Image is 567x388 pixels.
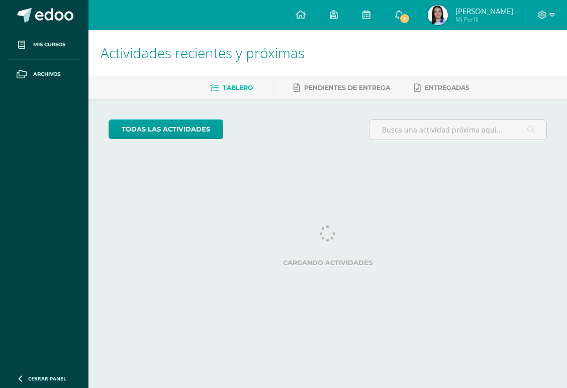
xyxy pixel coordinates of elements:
[33,70,60,78] span: Archivos
[101,43,305,62] span: Actividades recientes y próximas
[8,60,80,89] a: Archivos
[109,119,223,139] a: todas las Actividades
[109,259,547,267] label: Cargando actividades
[455,15,513,24] span: Mi Perfil
[304,84,390,91] span: Pendientes de entrega
[294,80,390,96] a: Pendientes de entrega
[399,13,410,24] span: 1
[455,6,513,16] span: [PERSON_NAME]
[28,375,66,382] span: Cerrar panel
[8,30,80,60] a: Mis cursos
[414,80,469,96] a: Entregadas
[33,41,65,49] span: Mis cursos
[425,84,469,91] span: Entregadas
[210,80,253,96] a: Tablero
[428,5,448,25] img: 575da19bd241d0844fb909dcfc7d9554.png
[223,84,253,91] span: Tablero
[369,120,546,140] input: Busca una actividad próxima aquí...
